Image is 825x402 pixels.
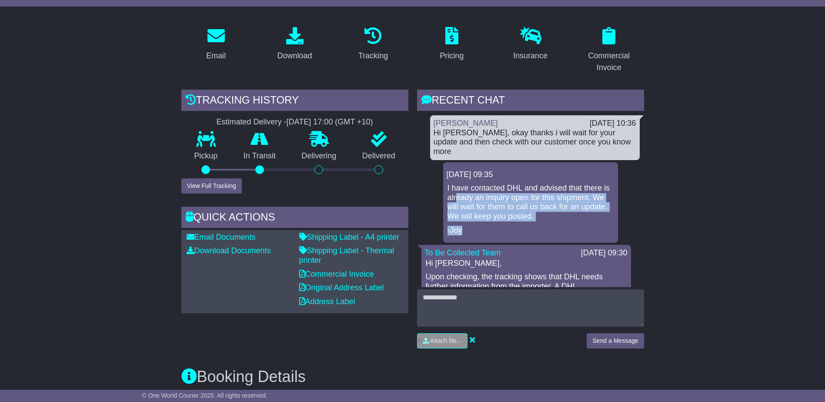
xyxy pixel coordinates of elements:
p: In Transit [230,151,289,161]
a: Email Documents [187,233,256,241]
div: Insurance [513,50,548,62]
h3: Booking Details [181,368,644,385]
div: Hi [PERSON_NAME], okay thanks i will wait for your update and then check with our customer once y... [434,128,636,157]
a: Shipping Label - A4 printer [299,233,399,241]
button: View Full Tracking [181,178,242,194]
div: Email [206,50,226,62]
a: Insurance [508,24,553,65]
a: [PERSON_NAME] [434,119,498,127]
a: Email [200,24,231,65]
a: Address Label [299,297,355,306]
a: Pricing [434,24,469,65]
p: -Joy [448,226,614,235]
p: Upon checking, the tracking shows that DHL needs further information from the importer. A DHL rep... [426,272,627,319]
a: Download Documents [187,246,271,255]
div: Tracking [358,50,388,62]
div: Commercial Invoice [580,50,638,74]
div: Estimated Delivery - [181,117,408,127]
a: Download [271,24,317,65]
div: Tracking history [181,90,408,113]
p: Delivering [289,151,350,161]
a: Commercial Invoice [574,24,644,77]
p: I have contacted DHL and advised that there is already an inquiry open for this shipment. We will... [448,184,614,221]
div: [DATE] 10:36 [590,119,636,128]
div: RECENT CHAT [417,90,644,113]
p: Delivered [349,151,408,161]
div: Pricing [440,50,464,62]
div: [DATE] 09:30 [581,248,628,258]
p: Hi [PERSON_NAME], [426,259,627,268]
div: [DATE] 17:00 (GMT +10) [287,117,373,127]
button: Send a Message [587,333,644,348]
a: Commercial Invoice [299,270,374,278]
a: To Be Collected Team [425,248,501,257]
p: Pickup [181,151,231,161]
a: Shipping Label - Thermal printer [299,246,394,265]
div: Download [277,50,312,62]
div: [DATE] 09:35 [447,170,615,180]
div: Quick Actions [181,207,408,230]
a: Original Address Label [299,283,384,292]
a: Tracking [353,24,394,65]
span: © One World Courier 2025. All rights reserved. [142,392,267,399]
